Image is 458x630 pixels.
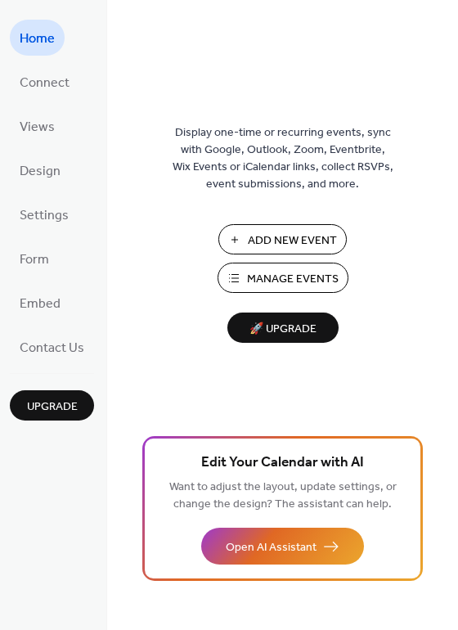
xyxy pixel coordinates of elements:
button: Manage Events [218,263,348,293]
span: Upgrade [27,398,78,416]
span: Display one-time or recurring events, sync with Google, Outlook, Zoom, Eventbrite, Wix Events or ... [173,124,393,193]
span: Embed [20,291,61,317]
span: Open AI Assistant [226,539,317,556]
button: 🚀 Upgrade [227,313,339,343]
span: Contact Us [20,335,84,362]
button: Add New Event [218,224,347,254]
span: Settings [20,203,69,229]
a: Home [10,20,65,56]
span: Edit Your Calendar with AI [201,452,364,475]
a: Design [10,152,70,188]
span: Connect [20,70,70,97]
span: Want to adjust the layout, update settings, or change the design? The assistant can help. [169,476,397,515]
span: Views [20,115,55,141]
a: Settings [10,196,79,232]
a: Views [10,108,65,144]
span: Form [20,247,49,273]
span: Home [20,26,55,52]
span: Manage Events [247,271,339,288]
a: Connect [10,64,79,100]
span: Design [20,159,61,185]
span: Add New Event [248,232,337,250]
a: Embed [10,285,70,321]
button: Upgrade [10,390,94,421]
span: 🚀 Upgrade [237,318,329,340]
a: Form [10,241,59,277]
a: Contact Us [10,329,94,365]
button: Open AI Assistant [201,528,364,565]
